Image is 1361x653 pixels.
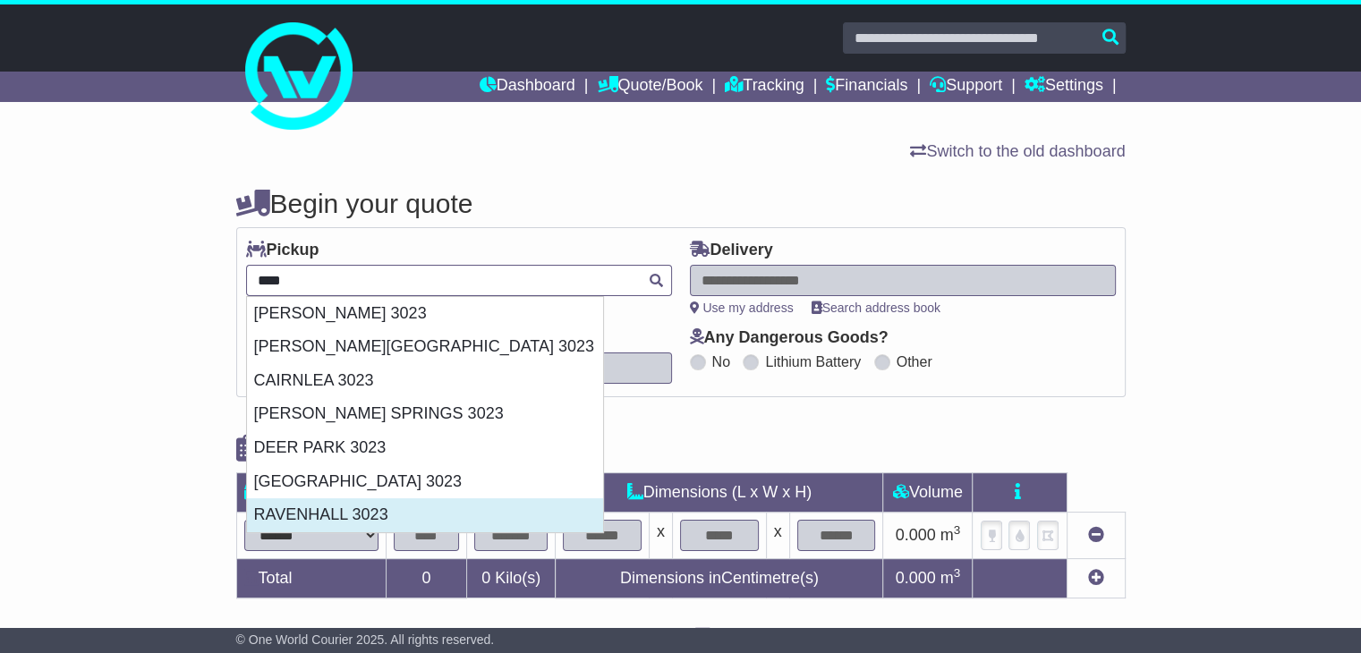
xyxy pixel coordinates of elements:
[247,431,603,465] div: DEER PARK 3023
[897,353,932,370] label: Other
[246,241,319,260] label: Pickup
[556,559,883,598] td: Dimensions in Centimetre(s)
[247,364,603,398] div: CAIRNLEA 3023
[940,526,961,544] span: m
[896,569,936,587] span: 0.000
[556,473,883,513] td: Dimensions (L x W x H)
[236,473,386,513] td: Type
[954,566,961,580] sup: 3
[467,559,556,598] td: Kilo(s)
[236,632,495,647] span: © One World Courier 2025. All rights reserved.
[930,72,1002,102] a: Support
[480,72,575,102] a: Dashboard
[690,301,794,315] a: Use my address
[690,328,889,348] label: Any Dangerous Goods?
[236,559,386,598] td: Total
[236,189,1126,218] h4: Begin your quote
[481,569,490,587] span: 0
[954,523,961,537] sup: 3
[247,297,603,331] div: [PERSON_NAME] 3023
[247,498,603,532] div: RAVENHALL 3023
[725,72,804,102] a: Tracking
[766,513,789,559] td: x
[649,513,672,559] td: x
[247,397,603,431] div: [PERSON_NAME] SPRINGS 3023
[883,473,973,513] td: Volume
[597,72,702,102] a: Quote/Book
[826,72,907,102] a: Financials
[386,559,467,598] td: 0
[690,241,773,260] label: Delivery
[812,301,940,315] a: Search address book
[896,526,936,544] span: 0.000
[1088,569,1104,587] a: Add new item
[246,265,672,296] typeahead: Please provide city
[1025,72,1103,102] a: Settings
[910,142,1125,160] a: Switch to the old dashboard
[765,353,861,370] label: Lithium Battery
[1088,526,1104,544] a: Remove this item
[712,353,730,370] label: No
[236,434,461,463] h4: Package details |
[247,465,603,499] div: [GEOGRAPHIC_DATA] 3023
[247,330,603,364] div: [PERSON_NAME][GEOGRAPHIC_DATA] 3023
[940,569,961,587] span: m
